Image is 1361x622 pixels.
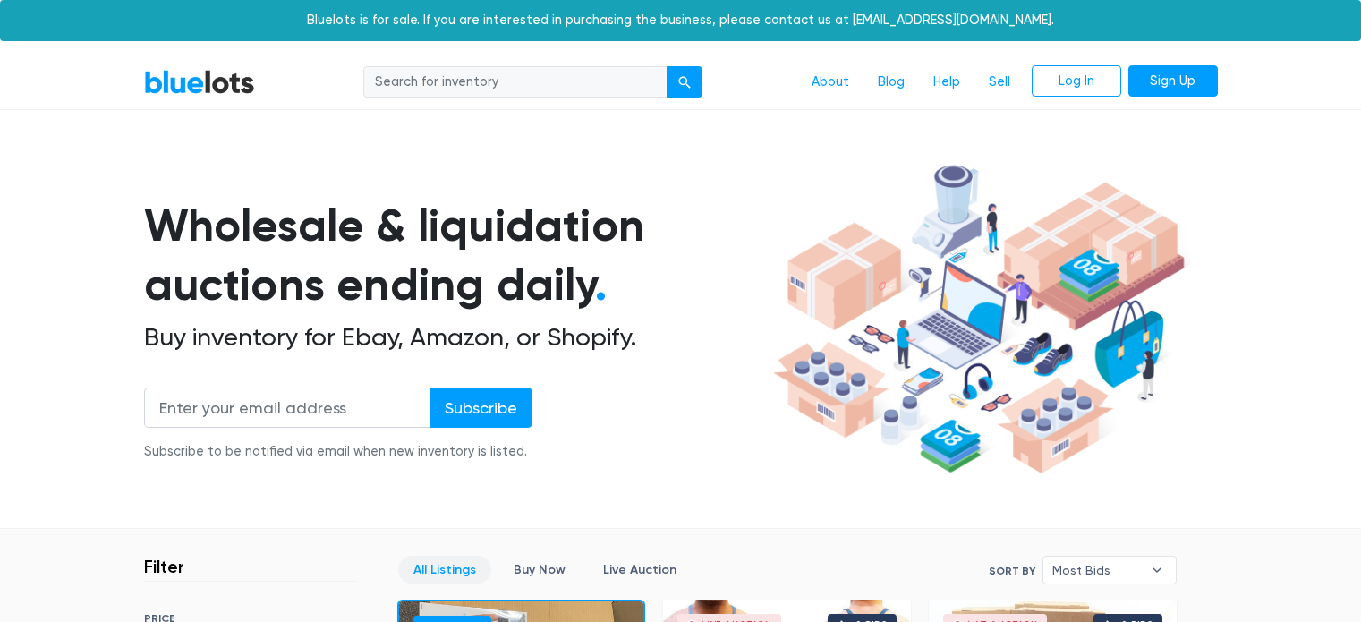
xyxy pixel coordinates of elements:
[1128,65,1218,98] a: Sign Up
[767,157,1191,482] img: hero-ee84e7d0318cb26816c560f6b4441b76977f77a177738b4e94f68c95b2b83dbb.png
[498,556,581,584] a: Buy Now
[144,196,767,315] h1: Wholesale & liquidation auctions ending daily
[1138,557,1176,584] b: ▾
[144,322,767,353] h2: Buy inventory for Ebay, Amazon, or Shopify.
[919,65,974,99] a: Help
[144,388,430,428] input: Enter your email address
[363,66,668,98] input: Search for inventory
[430,388,532,428] input: Subscribe
[595,258,607,311] span: .
[989,563,1035,579] label: Sort By
[1052,557,1142,584] span: Most Bids
[1032,65,1121,98] a: Log In
[144,442,532,462] div: Subscribe to be notified via email when new inventory is listed.
[588,556,692,584] a: Live Auction
[974,65,1025,99] a: Sell
[144,556,184,577] h3: Filter
[797,65,863,99] a: About
[398,556,491,584] a: All Listings
[144,69,255,95] a: BlueLots
[863,65,919,99] a: Blog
